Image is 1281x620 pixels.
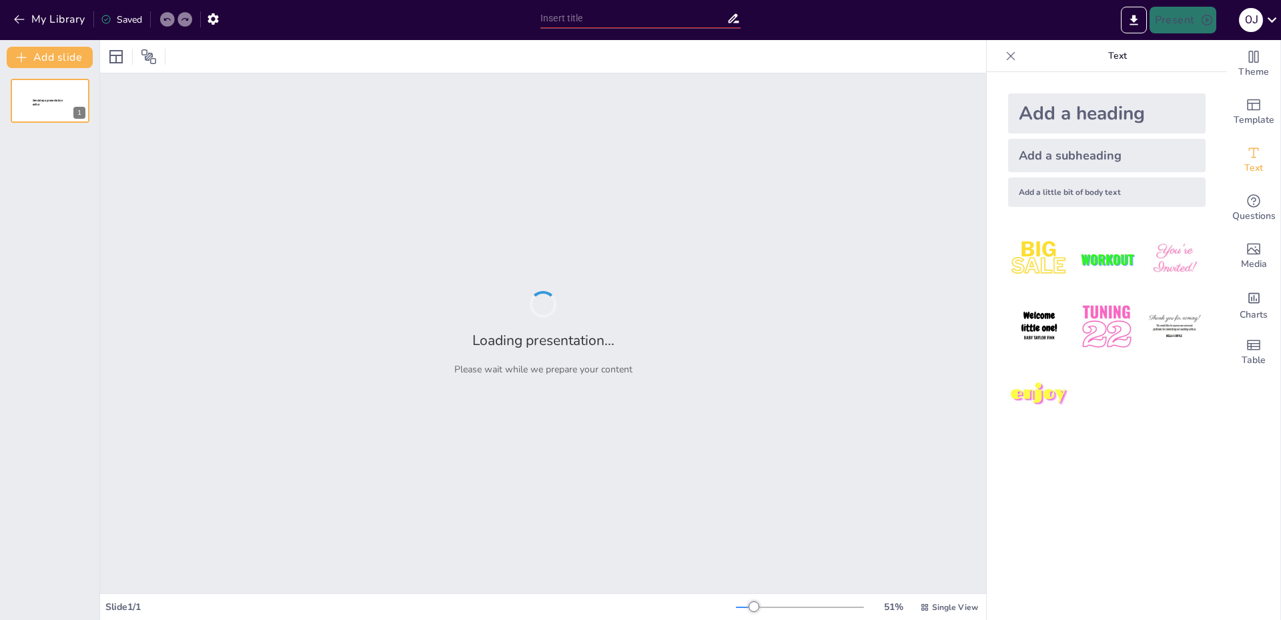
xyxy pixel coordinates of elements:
p: Please wait while we prepare your content [454,363,632,376]
div: 1 [11,79,89,123]
span: Template [1234,113,1274,127]
button: Export to PowerPoint [1121,7,1147,33]
img: 3.jpeg [1144,228,1206,290]
div: Add ready made slides [1227,88,1280,136]
div: Slide 1 / 1 [105,601,736,613]
button: My Library [10,9,91,30]
div: Get real-time input from your audience [1227,184,1280,232]
span: Single View [932,602,978,613]
span: Sendsteps presentation editor [33,99,63,106]
h2: Loading presentation... [472,331,614,350]
span: Media [1241,257,1267,272]
img: 6.jpeg [1144,296,1206,358]
div: 1 [73,107,85,119]
div: 51 % [877,601,909,613]
button: Add slide [7,47,93,68]
img: 1.jpeg [1008,228,1070,290]
div: Add text boxes [1227,136,1280,184]
div: O J [1239,8,1263,32]
span: Position [141,49,157,65]
p: Text [1021,40,1214,72]
div: Add a table [1227,328,1280,376]
button: O J [1239,7,1263,33]
img: 5.jpeg [1076,296,1138,358]
span: Theme [1238,65,1269,79]
div: Add a subheading [1008,139,1206,172]
span: Table [1242,353,1266,368]
div: Add images, graphics, shapes or video [1227,232,1280,280]
img: 7.jpeg [1008,364,1070,426]
div: Add a little bit of body text [1008,178,1206,207]
span: Text [1244,161,1263,176]
div: Add charts and graphs [1227,280,1280,328]
div: Layout [105,46,127,67]
span: Charts [1240,308,1268,322]
button: Present [1150,7,1216,33]
span: Questions [1232,209,1276,224]
div: Saved [101,13,142,26]
img: 2.jpeg [1076,228,1138,290]
div: Change the overall theme [1227,40,1280,88]
input: Insert title [540,9,727,28]
div: Add a heading [1008,93,1206,133]
img: 4.jpeg [1008,296,1070,358]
